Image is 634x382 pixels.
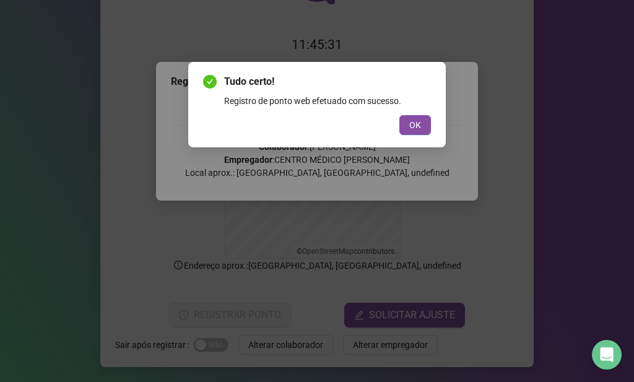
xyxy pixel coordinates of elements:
span: OK [409,118,421,132]
button: OK [399,115,431,135]
div: Registro de ponto web efetuado com sucesso. [224,94,431,108]
span: check-circle [203,75,217,89]
span: Tudo certo! [224,74,431,89]
div: Open Intercom Messenger [592,340,622,370]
